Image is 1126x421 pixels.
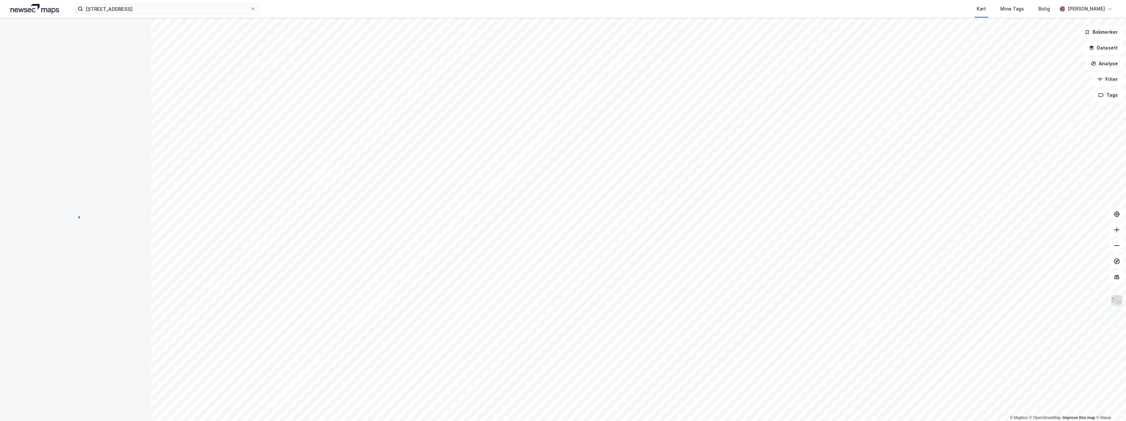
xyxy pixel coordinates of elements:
input: Søk på adresse, matrikkel, gårdeiere, leietakere eller personer [83,4,250,14]
button: Tags [1093,89,1123,102]
button: Analyse [1085,57,1123,70]
button: Datasett [1083,41,1123,54]
div: Bolig [1038,5,1050,13]
iframe: Chat Widget [1093,390,1126,421]
div: [PERSON_NAME] [1068,5,1105,13]
img: spinner.a6d8c91a73a9ac5275cf975e30b51cfb.svg [70,210,81,221]
a: Improve this map [1063,415,1095,420]
button: Filter [1092,73,1123,86]
button: Bokmerker [1079,26,1123,39]
a: OpenStreetMap [1029,415,1061,420]
div: Mine Tags [1000,5,1024,13]
div: Kart [977,5,986,13]
img: logo.a4113a55bc3d86da70a041830d287a7e.svg [10,4,59,14]
a: Mapbox [1010,415,1028,420]
div: Kontrollprogram for chat [1093,390,1126,421]
img: Z [1111,294,1123,307]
